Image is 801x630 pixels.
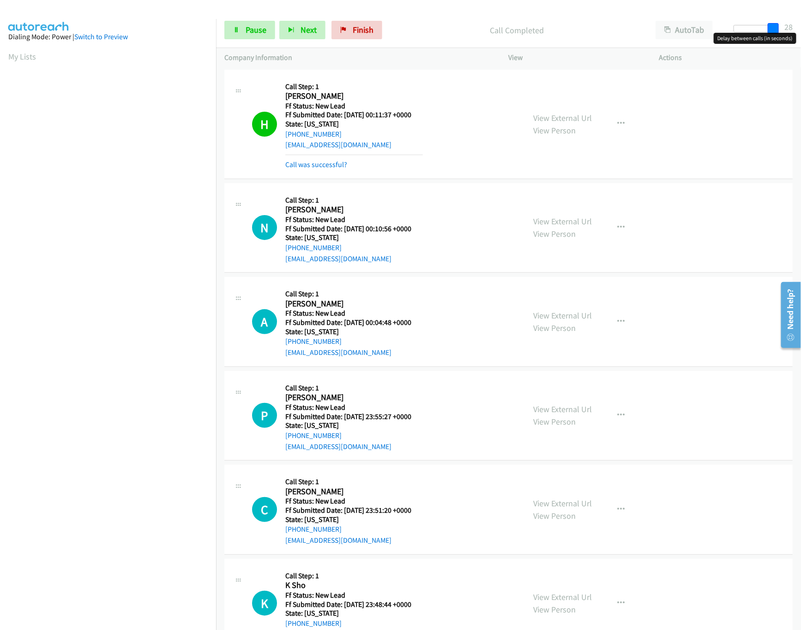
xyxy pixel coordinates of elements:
h2: [PERSON_NAME] [285,204,423,215]
a: My Lists [8,51,36,62]
h5: State: [US_STATE] [285,515,423,524]
h2: [PERSON_NAME] [285,392,423,403]
h5: Ff Status: New Lead [285,215,423,224]
a: [PHONE_NUMBER] [285,130,342,138]
h5: Ff Status: New Lead [285,497,423,506]
div: Dialing Mode: Power | [8,31,208,42]
h5: Ff Submitted Date: [DATE] 23:51:20 +0000 [285,506,423,515]
a: [EMAIL_ADDRESS][DOMAIN_NAME] [285,254,391,263]
h5: Call Step: 1 [285,571,423,581]
a: View External Url [534,216,592,227]
h5: State: [US_STATE] [285,421,423,430]
span: Finish [353,24,373,35]
h2: [PERSON_NAME] [285,486,423,497]
span: Pause [246,24,266,35]
p: Actions [659,52,793,63]
a: View Person [534,323,576,333]
h5: Call Step: 1 [285,477,423,486]
a: [EMAIL_ADDRESS][DOMAIN_NAME] [285,348,391,357]
h1: H [252,112,277,137]
a: [PHONE_NUMBER] [285,619,342,628]
p: View [509,52,643,63]
h5: Ff Submitted Date: [DATE] 23:55:27 +0000 [285,412,423,421]
a: View External Url [534,113,592,123]
div: The call is yet to be attempted [252,591,277,616]
a: [EMAIL_ADDRESS][DOMAIN_NAME] [285,140,391,149]
div: The call is yet to be attempted [252,497,277,522]
div: 28 [784,21,793,33]
h5: State: [US_STATE] [285,609,423,618]
h5: State: [US_STATE] [285,120,423,129]
a: View External Url [534,498,592,509]
h5: Call Step: 1 [285,289,423,299]
h5: Ff Submitted Date: [DATE] 00:11:37 +0000 [285,110,423,120]
iframe: Resource Center [775,278,801,352]
a: [PHONE_NUMBER] [285,337,342,346]
a: View Person [534,604,576,615]
div: The call is yet to be attempted [252,309,277,334]
h5: State: [US_STATE] [285,233,423,242]
a: View External Url [534,310,592,321]
a: Pause [224,21,275,39]
h2: [PERSON_NAME] [285,299,423,309]
h5: Ff Status: New Lead [285,591,423,600]
a: [PHONE_NUMBER] [285,243,342,252]
h1: C [252,497,277,522]
h5: Ff Submitted Date: [DATE] 23:48:44 +0000 [285,600,423,609]
h1: N [252,215,277,240]
iframe: Dialpad [8,71,216,510]
a: [PHONE_NUMBER] [285,431,342,440]
a: View Person [534,416,576,427]
h5: Call Step: 1 [285,384,423,393]
h5: Ff Status: New Lead [285,403,423,412]
h5: State: [US_STATE] [285,327,423,336]
a: View External Url [534,404,592,414]
a: Finish [331,21,382,39]
a: View Person [534,510,576,521]
div: Delay between calls (in seconds) [714,33,796,44]
a: [EMAIL_ADDRESS][DOMAIN_NAME] [285,536,391,545]
a: Call was successful? [285,160,347,169]
h1: P [252,403,277,428]
button: Next [279,21,325,39]
a: View External Url [534,592,592,602]
h5: Ff Status: New Lead [285,102,423,111]
div: The call is yet to be attempted [252,403,277,428]
h5: Ff Status: New Lead [285,309,423,318]
h1: K [252,591,277,616]
h2: [PERSON_NAME] [285,91,423,102]
h5: Call Step: 1 [285,82,423,91]
h2: K Sho [285,580,423,591]
h5: Ff Submitted Date: [DATE] 00:04:48 +0000 [285,318,423,327]
a: [PHONE_NUMBER] [285,525,342,534]
button: AutoTab [656,21,713,39]
span: Next [301,24,317,35]
h5: Call Step: 1 [285,196,423,205]
a: View Person [534,228,576,239]
p: Call Completed [395,24,639,36]
p: Company Information [224,52,492,63]
h5: Ff Submitted Date: [DATE] 00:10:56 +0000 [285,224,423,234]
a: [EMAIL_ADDRESS][DOMAIN_NAME] [285,442,391,451]
h1: A [252,309,277,334]
a: View Person [534,125,576,136]
a: Switch to Preview [74,32,128,41]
